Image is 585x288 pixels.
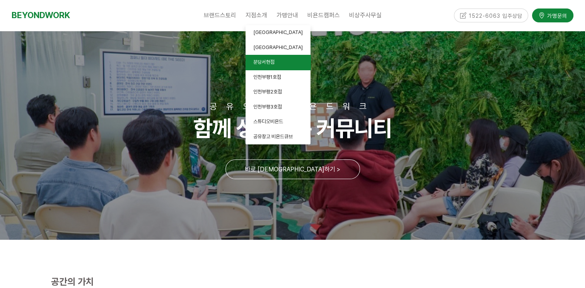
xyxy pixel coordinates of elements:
[199,6,241,25] a: 브랜드스토리
[246,85,310,100] a: 인천부평2호점
[253,89,282,95] span: 인천부평2호점
[253,74,281,80] span: 인천부평1호점
[253,44,303,50] span: [GEOGRAPHIC_DATA]
[532,8,573,22] a: 가맹문의
[246,100,310,115] a: 인천부평3호점
[241,6,272,25] a: 지점소개
[349,12,382,19] span: 비상주사무실
[204,12,236,19] span: 브랜드스토리
[246,70,310,85] a: 인천부평1호점
[276,12,298,19] span: 가맹안내
[253,104,282,110] span: 인천부평3호점
[272,6,303,25] a: 가맹안내
[12,8,70,22] a: BEYONDWORK
[51,276,94,287] strong: 공간의 가치
[345,6,386,25] a: 비상주사무실
[246,55,310,70] a: 분당서현점
[253,29,303,35] span: [GEOGRAPHIC_DATA]
[253,59,275,65] span: 분당서현점
[246,114,310,129] a: 스튜디오비욘드
[246,25,310,40] a: [GEOGRAPHIC_DATA]
[246,40,310,55] a: [GEOGRAPHIC_DATA]
[545,12,567,19] span: 가맹문의
[246,12,267,19] span: 지점소개
[246,129,310,144] a: 공유창고 비욘드큐브
[253,134,293,139] span: 공유창고 비욘드큐브
[253,119,283,124] span: 스튜디오비욘드
[307,12,340,19] span: 비욘드캠퍼스
[303,6,345,25] a: 비욘드캠퍼스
